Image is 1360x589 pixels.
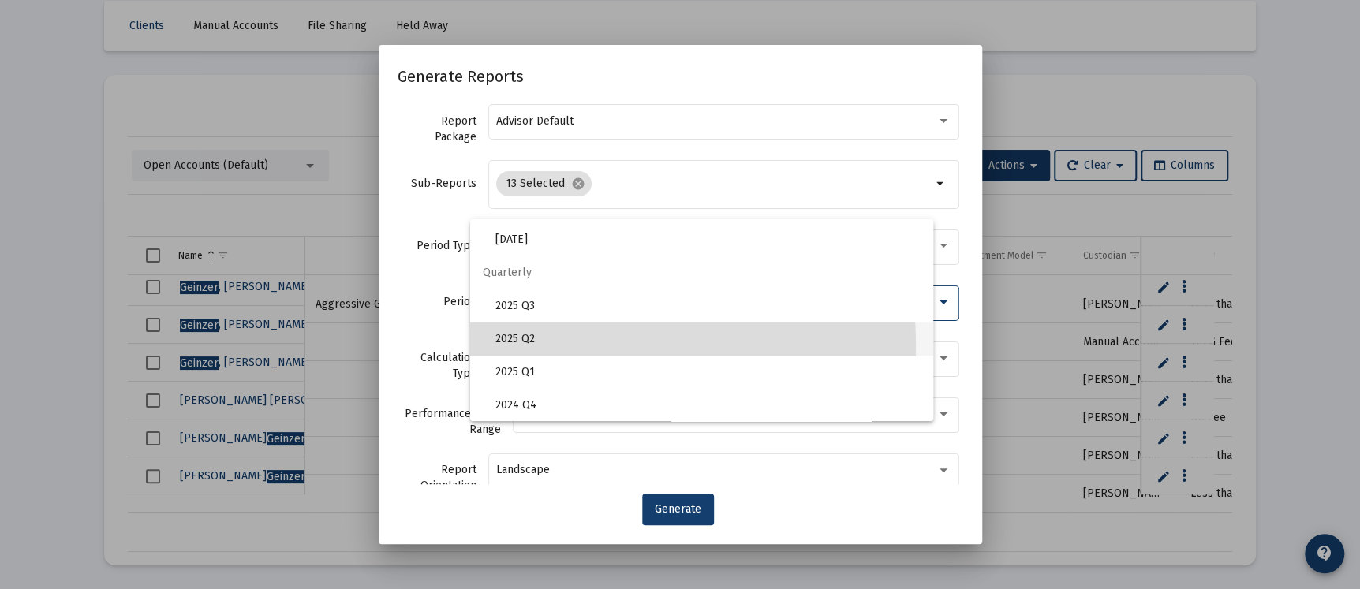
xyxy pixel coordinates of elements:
[495,356,921,389] span: 2025 Q1
[495,223,921,256] span: [DATE]
[495,289,921,322] span: 2025 Q3
[495,322,921,356] span: 2025 Q2
[495,389,921,422] span: 2024 Q4
[470,256,933,289] span: Quarterly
